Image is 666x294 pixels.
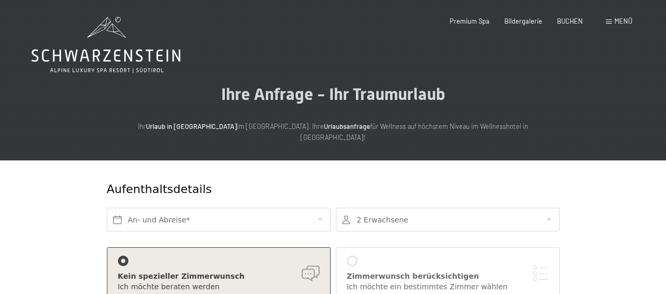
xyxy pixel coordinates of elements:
div: Kein spezieller Zimmerwunsch [118,271,320,282]
a: Premium Spa [450,17,490,25]
a: Bildergalerie [504,17,542,25]
p: Ihr im [GEOGRAPHIC_DATA]. Ihre für Wellness auf höchstem Niveau im Wellnesshotel in [GEOGRAPHIC_D... [123,121,544,143]
span: Ihre Anfrage - Ihr Traumurlaub [221,84,445,104]
div: Zimmerwunsch berücksichtigen [347,271,549,282]
span: Menü [614,17,632,25]
div: Ich möchte ein bestimmtes Zimmer wählen [347,282,549,292]
div: Aufenthaltsdetails [107,181,483,198]
strong: Urlaubsanfrage [324,122,370,130]
a: BUCHEN [557,17,583,25]
strong: Urlaub in [GEOGRAPHIC_DATA] [146,122,237,130]
div: Ich möchte beraten werden [118,282,320,292]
